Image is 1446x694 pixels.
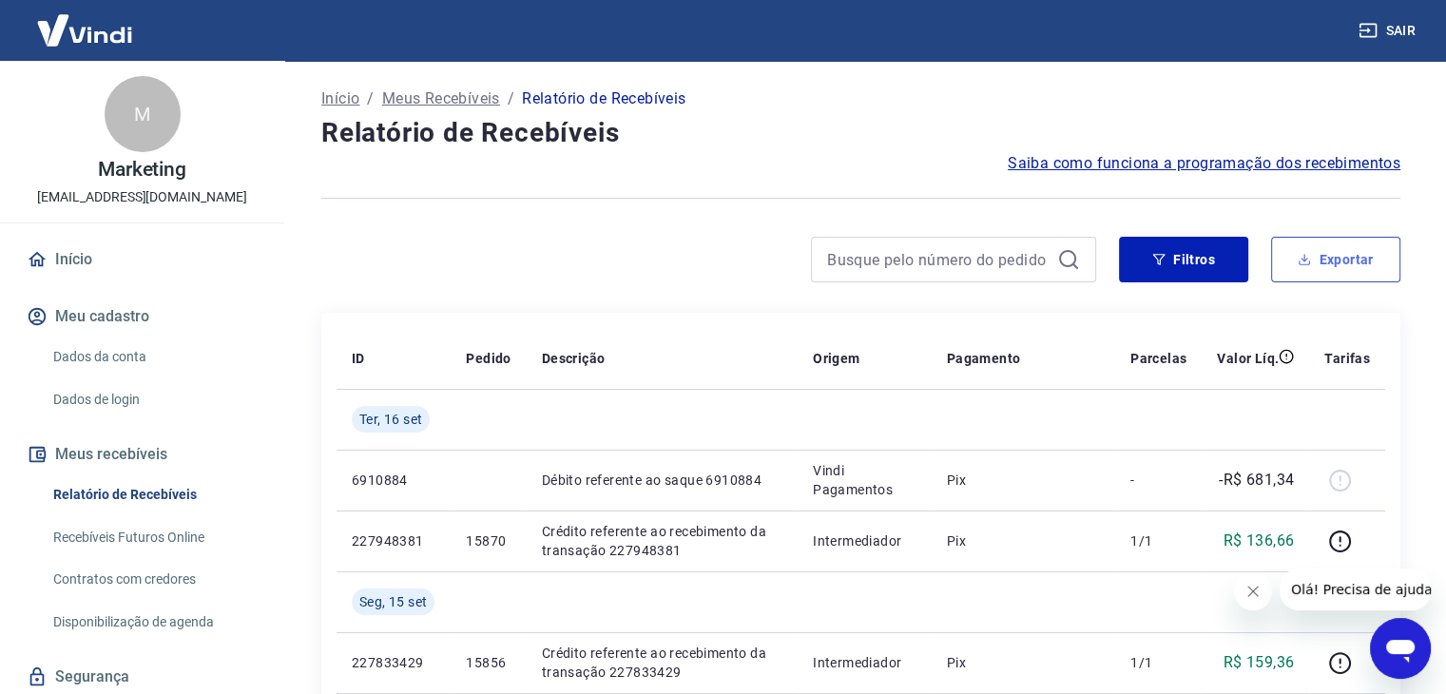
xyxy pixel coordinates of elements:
span: Olá! Precisa de ajuda? [11,13,160,29]
p: Pix [947,653,1100,672]
a: Início [321,87,359,110]
a: Saiba como funciona a programação dos recebimentos [1008,152,1400,175]
iframe: Botão para abrir a janela de mensagens [1370,618,1431,679]
input: Busque pelo número do pedido [827,245,1050,274]
p: 15856 [466,653,511,672]
p: -R$ 681,34 [1219,469,1294,492]
a: Dados de login [46,380,261,419]
a: Recebíveis Futuros Online [46,518,261,557]
p: Crédito referente ao recebimento da transação 227833429 [542,644,782,682]
p: Origem [813,349,859,368]
p: 1/1 [1130,653,1186,672]
p: Débito referente ao saque 6910884 [542,471,782,490]
p: 1/1 [1130,531,1186,550]
p: 227833429 [352,653,435,672]
a: Meus Recebíveis [382,87,500,110]
p: / [367,87,374,110]
p: Marketing [98,160,187,180]
a: Relatório de Recebíveis [46,475,261,514]
p: Intermediador [813,653,916,672]
p: / [508,87,514,110]
div: M [105,76,181,152]
span: Seg, 15 set [359,592,427,611]
p: Pix [947,471,1100,490]
p: Vindi Pagamentos [813,461,916,499]
p: Pedido [466,349,511,368]
button: Sair [1355,13,1423,48]
iframe: Fechar mensagem [1234,572,1272,610]
p: Descrição [542,349,606,368]
p: 227948381 [352,531,435,550]
p: Crédito referente ao recebimento da transação 227948381 [542,522,782,560]
button: Meus recebíveis [23,434,261,475]
button: Exportar [1271,237,1400,282]
span: Ter, 16 set [359,410,422,429]
p: - [1130,471,1186,490]
p: [EMAIL_ADDRESS][DOMAIN_NAME] [37,187,247,207]
p: Tarifas [1324,349,1370,368]
p: ID [352,349,365,368]
p: Pix [947,531,1100,550]
a: Início [23,239,261,280]
p: Pagamento [947,349,1021,368]
p: Relatório de Recebíveis [522,87,685,110]
p: R$ 159,36 [1224,651,1295,674]
button: Meu cadastro [23,296,261,337]
h4: Relatório de Recebíveis [321,114,1400,152]
iframe: Mensagem da empresa [1280,569,1431,610]
p: Intermediador [813,531,916,550]
p: 15870 [466,531,511,550]
p: R$ 136,66 [1224,530,1295,552]
button: Filtros [1119,237,1248,282]
a: Contratos com credores [46,560,261,599]
a: Dados da conta [46,337,261,376]
p: Valor Líq. [1217,349,1279,368]
p: Parcelas [1130,349,1186,368]
p: 6910884 [352,471,435,490]
img: Vindi [23,1,146,59]
a: Disponibilização de agenda [46,603,261,642]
